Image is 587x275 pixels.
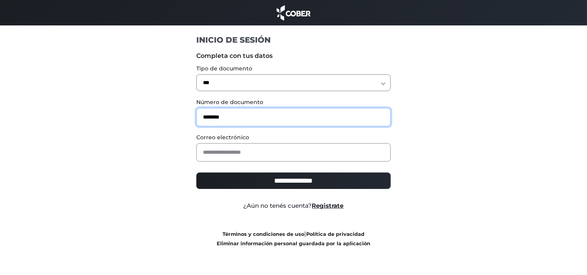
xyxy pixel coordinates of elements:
[190,229,397,248] div: |
[196,35,391,45] h1: INICIO DE SESIÓN
[306,231,364,237] a: Política de privacidad
[196,51,391,61] label: Completa con tus datos
[196,133,391,142] label: Correo electrónico
[223,231,304,237] a: Términos y condiciones de uso
[196,98,391,106] label: Número de documento
[196,65,391,73] label: Tipo de documento
[312,202,344,209] a: Registrate
[217,241,370,246] a: Eliminar información personal guardada por la aplicación
[275,4,313,22] img: cober_marca.png
[190,201,397,210] div: ¿Aún no tenés cuenta?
